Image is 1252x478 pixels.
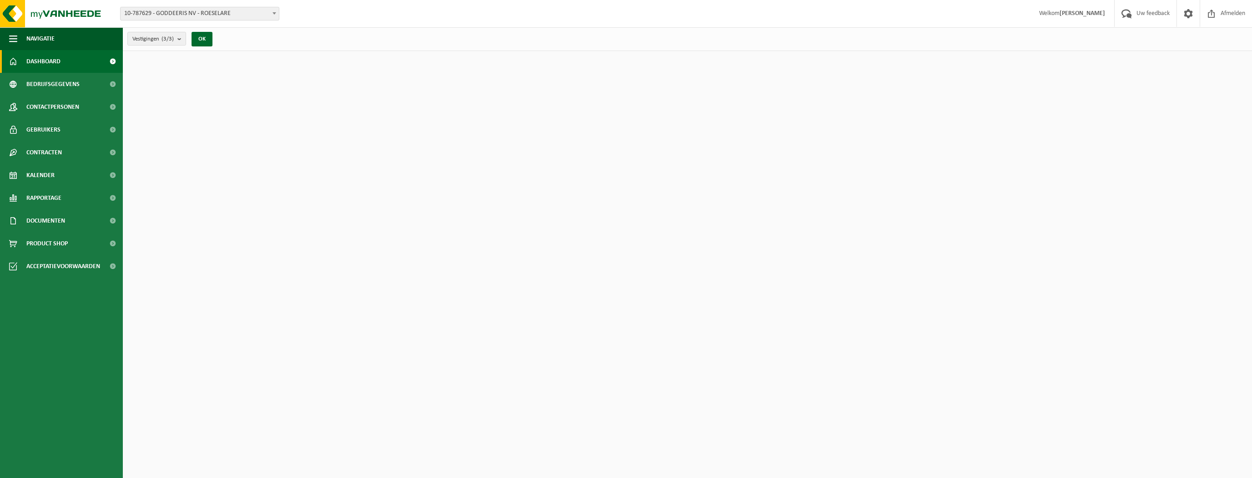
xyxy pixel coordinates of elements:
span: Documenten [26,209,65,232]
button: OK [192,32,212,46]
span: Rapportage [26,187,61,209]
span: Acceptatievoorwaarden [26,255,100,278]
span: Kalender [26,164,55,187]
span: Vestigingen [132,32,174,46]
span: Contracten [26,141,62,164]
count: (3/3) [162,36,174,42]
span: Gebruikers [26,118,61,141]
span: Dashboard [26,50,61,73]
span: Product Shop [26,232,68,255]
span: 10-787629 - GODDEERIS NV - ROESELARE [120,7,279,20]
span: Contactpersonen [26,96,79,118]
span: Navigatie [26,27,55,50]
button: Vestigingen(3/3) [127,32,186,46]
strong: [PERSON_NAME] [1060,10,1105,17]
span: Bedrijfsgegevens [26,73,80,96]
span: 10-787629 - GODDEERIS NV - ROESELARE [121,7,279,20]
